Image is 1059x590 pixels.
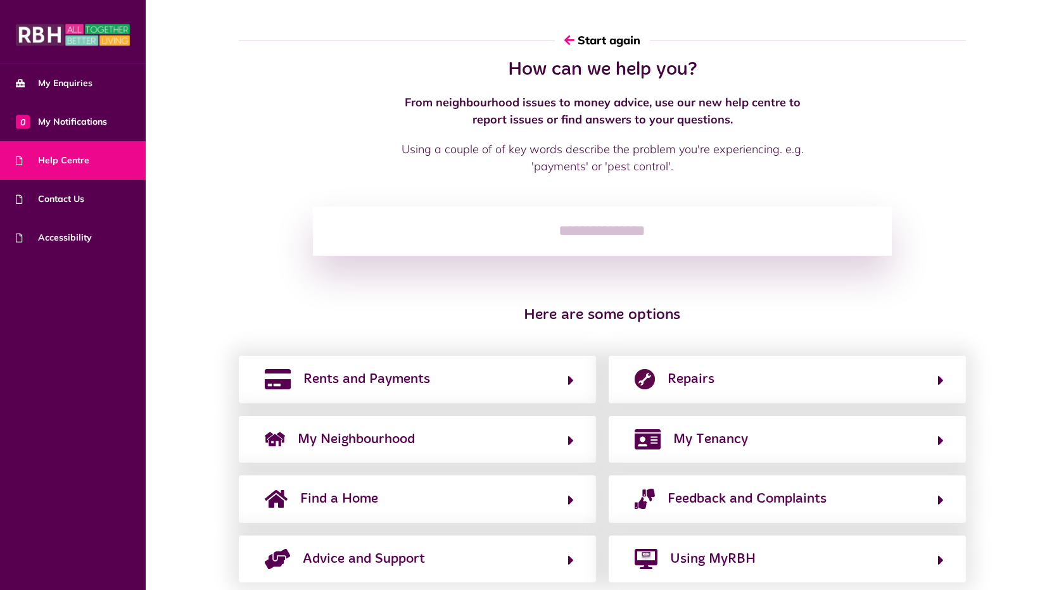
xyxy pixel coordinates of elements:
button: Start again [555,22,650,58]
span: Rents and Payments [303,369,430,389]
button: Using MyRBH [631,548,944,570]
span: Advice and Support [303,549,425,569]
img: report-repair.png [635,369,655,389]
span: Contact Us [16,192,84,206]
span: Help Centre [16,154,89,167]
img: desktop-solid.png [635,549,657,569]
h2: How can we help you? [387,58,818,81]
button: Repairs [631,368,944,390]
span: My Enquiries [16,77,92,90]
img: advice-support-1.png [265,549,290,569]
span: Feedback and Complaints [668,489,827,509]
span: My Tenancy [673,429,748,449]
button: Rents and Payments [261,368,574,390]
button: Advice and Support [261,548,574,570]
strong: From neighbourhood issues to money advice, use our new help centre to report issues or find answe... [405,95,801,127]
span: Repairs [668,369,714,389]
span: My Neighbourhood [298,429,415,449]
button: Feedback and Complaints [631,488,944,510]
button: My Tenancy [631,429,944,450]
span: My Notifications [16,115,107,129]
span: Find a Home [300,489,378,509]
span: Accessibility [16,231,92,244]
img: home-solid.svg [265,489,288,509]
span: Using MyRBH [670,549,756,569]
button: My Neighbourhood [261,429,574,450]
span: 0 [16,115,30,129]
h3: Here are some options [239,306,966,325]
img: MyRBH [16,22,130,47]
img: my-tenancy.png [635,429,661,449]
img: rents-payments.png [265,369,291,389]
img: neighborhood.png [265,429,285,449]
img: complaints.png [635,489,655,509]
button: Find a Home [261,488,574,510]
p: Using a couple of of key words describe the problem you're experiencing. e.g. 'payments' or 'pest... [387,141,818,175]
